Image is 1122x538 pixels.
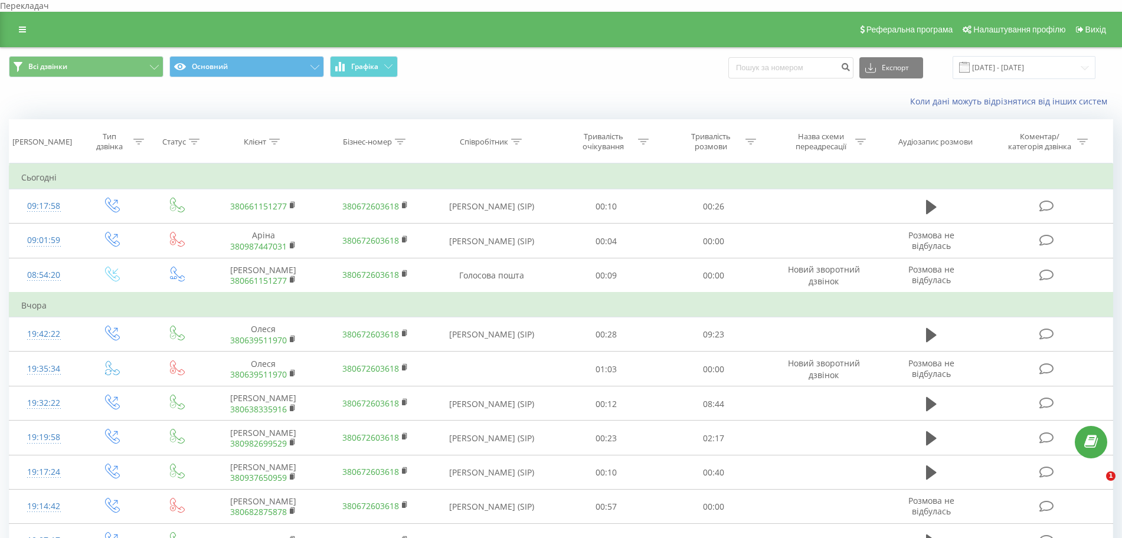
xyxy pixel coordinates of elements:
[703,235,724,247] font: 00:00
[342,432,399,443] a: 380672603618
[908,264,954,286] font: Розмова не відбулась
[703,363,724,375] font: 00:00
[1008,131,1071,152] font: Коментар/категорія дзвінка
[788,357,860,380] font: Новий зворотний дзвінок
[596,363,617,375] font: 01:03
[192,61,228,71] font: Основний
[230,275,287,286] a: 380661151277
[459,270,524,281] font: Голосова пошта
[230,461,296,473] font: [PERSON_NAME]
[596,235,617,247] font: 00:04
[251,358,276,369] font: Олеся
[703,501,724,512] font: 00:00
[230,438,287,449] a: 380982699529
[230,472,287,483] a: 380937650959
[21,172,57,183] font: Сьогодні
[460,136,508,147] font: Співробітник
[27,397,60,408] font: 19:32:22
[449,432,534,444] font: [PERSON_NAME] (SIP)
[596,501,617,512] font: 00:57
[169,56,324,77] button: Основний
[583,131,624,152] font: Тривалість очікування
[449,501,534,512] font: [PERSON_NAME] (SIP)
[342,329,399,340] a: 380672603618
[449,467,534,478] font: [PERSON_NAME] (SIP)
[910,96,1107,107] font: Коли дані можуть відрізнятися від інших систем
[703,270,724,281] font: 00:00
[27,363,60,374] font: 19:35:34
[351,61,378,71] font: Графіка
[882,63,909,73] font: Експорт
[957,12,1069,47] a: Налаштування профілю
[1108,472,1113,480] font: 1
[28,61,67,71] font: Всі дзвінки
[27,328,60,339] font: 19:42:22
[908,229,954,251] font: Розмова не відбулась
[230,506,287,517] a: 380682875878
[330,56,398,77] button: Графіка
[703,432,724,444] font: 02:17
[244,136,266,147] font: Клієнт
[230,369,287,380] a: 380639511970
[230,241,287,252] a: 380987447031
[703,398,724,409] font: 08:44
[342,398,399,409] a: 380672603618
[27,269,60,280] font: 08:54:20
[691,131,731,152] font: Тривалість розмови
[596,270,617,281] font: 00:09
[230,496,296,507] font: [PERSON_NAME]
[973,25,1065,34] font: Налаштування профілю
[21,300,47,311] font: Вчора
[27,431,60,442] font: 19:19:58
[342,201,399,212] a: 380672603618
[910,96,1113,107] a: Коли дані можуть відрізнятися від інших систем
[596,398,617,409] font: 00:12
[342,269,399,280] a: 380672603618
[908,495,954,517] font: Розмова не відбулась
[230,264,296,275] font: [PERSON_NAME]
[343,136,392,147] font: Бізнес-номер
[788,264,860,287] font: Новий зворотний дзвінок
[12,136,72,147] font: [PERSON_NAME]
[898,136,973,147] font: Аудіозапис розмови
[703,467,724,478] font: 00:40
[796,131,846,152] font: Назва схеми переадресації
[1082,471,1110,500] iframe: Живий чат у інтеркомі
[908,357,954,379] font: Розмова не відбулась
[27,466,60,477] font: 19:17:24
[342,466,399,477] a: 380672603618
[596,432,617,444] font: 00:23
[27,500,60,511] font: 19:14:42
[230,393,296,404] font: [PERSON_NAME]
[449,398,534,409] font: [PERSON_NAME] (SIP)
[596,201,617,212] font: 00:10
[342,235,399,246] a: 380672603618
[230,334,287,346] a: 380639511970
[251,324,276,335] font: Олеся
[859,57,923,78] button: Експорт
[342,363,399,374] a: 380672603618
[252,230,275,241] font: Аріна
[342,500,399,511] font: 380672603618
[728,57,853,78] input: Пошук за номером
[230,403,287,415] a: 380638335916
[703,329,724,340] font: 09:23
[230,201,287,212] a: 380661151277
[162,136,186,147] font: Статус
[449,201,534,212] font: [PERSON_NAME] (SIP)
[230,427,296,438] font: [PERSON_NAME]
[27,234,60,245] font: 09:01:59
